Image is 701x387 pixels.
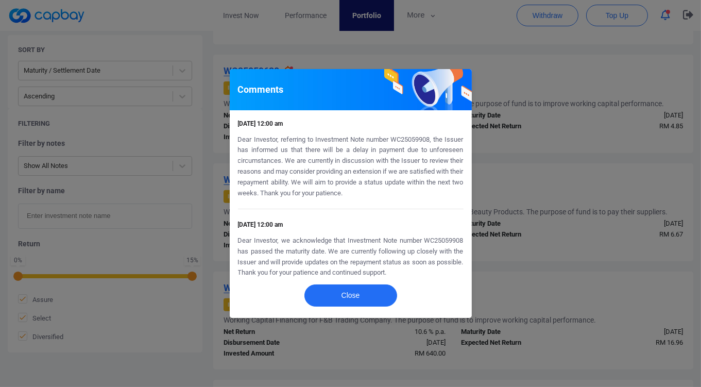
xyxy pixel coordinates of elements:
[304,284,397,307] button: Close
[238,134,464,199] p: Dear Investor, referring to Investment Note number WC25059908, the Issuer has informed us that th...
[238,235,464,278] p: Dear Investor, we acknowledge that Investment Note number WC25059908 has passed the maturity date...
[238,120,283,127] span: [DATE] 12:00 am
[238,221,283,228] span: [DATE] 12:00 am
[238,83,284,96] h5: Comments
